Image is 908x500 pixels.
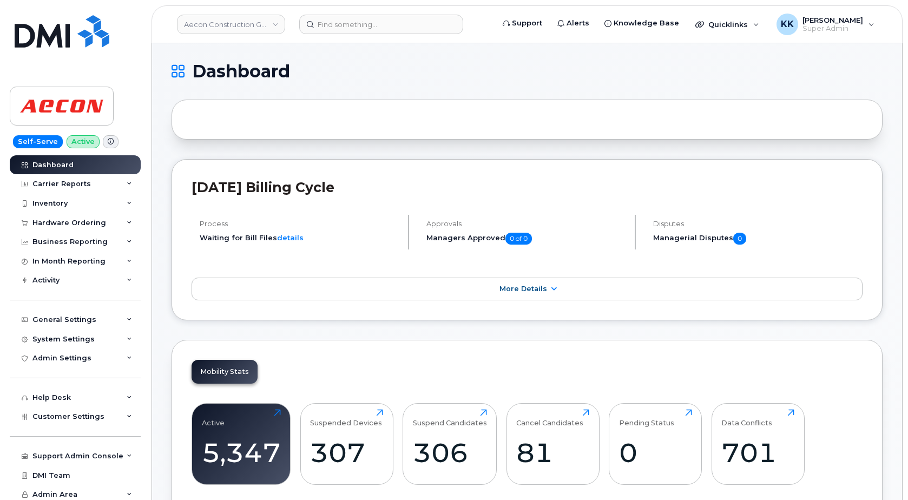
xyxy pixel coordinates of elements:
a: details [277,233,304,242]
div: Cancel Candidates [516,409,583,427]
div: Active [202,409,225,427]
div: Suspended Devices [310,409,382,427]
div: 0 [619,437,692,469]
a: Active5,347 [202,409,281,478]
div: 306 [413,437,487,469]
h4: Approvals [426,220,626,228]
span: 0 of 0 [505,233,532,245]
div: Data Conflicts [721,409,772,427]
a: Cancel Candidates81 [516,409,589,478]
li: Waiting for Bill Files [200,233,399,243]
h2: [DATE] Billing Cycle [192,179,863,195]
a: Suspended Devices307 [310,409,383,478]
h4: Process [200,220,399,228]
h4: Disputes [653,220,863,228]
h5: Managerial Disputes [653,233,863,245]
a: Suspend Candidates306 [413,409,487,478]
div: 701 [721,437,794,469]
div: Pending Status [619,409,674,427]
a: Pending Status0 [619,409,692,478]
h5: Managers Approved [426,233,626,245]
div: Suspend Candidates [413,409,487,427]
div: 307 [310,437,383,469]
a: Data Conflicts701 [721,409,794,478]
span: More Details [499,285,547,293]
div: 81 [516,437,589,469]
div: 5,347 [202,437,281,469]
span: 0 [733,233,746,245]
span: Dashboard [192,63,290,80]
